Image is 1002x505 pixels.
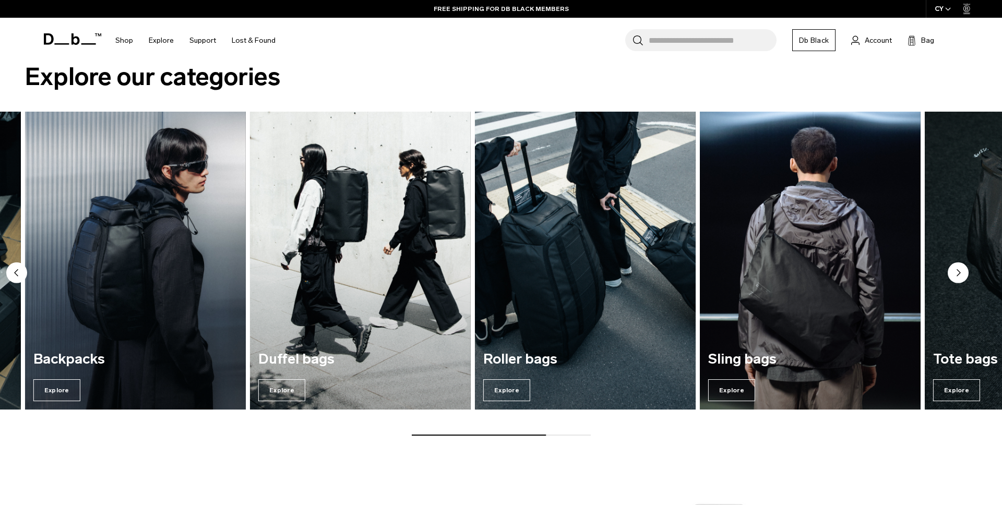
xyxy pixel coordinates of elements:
[25,112,246,410] div: 3 / 7
[908,34,934,46] button: Bag
[25,58,977,95] h2: Explore our categories
[250,112,471,410] a: Duffel bags Explore
[232,22,276,59] a: Lost & Found
[851,34,892,46] a: Account
[475,112,696,410] div: 5 / 7
[258,379,305,401] span: Explore
[700,112,921,410] a: Sling bags Explore
[108,18,283,63] nav: Main Navigation
[475,112,696,410] a: Roller bags Explore
[25,112,246,410] a: Backpacks Explore
[483,379,530,401] span: Explore
[948,262,969,285] button: Next slide
[708,352,912,367] h3: Sling bags
[189,22,216,59] a: Support
[33,352,237,367] h3: Backpacks
[483,352,687,367] h3: Roller bags
[700,112,921,410] div: 6 / 7
[6,262,27,285] button: Previous slide
[33,379,80,401] span: Explore
[250,112,471,410] div: 4 / 7
[792,29,836,51] a: Db Black
[933,379,980,401] span: Explore
[921,35,934,46] span: Bag
[708,379,755,401] span: Explore
[115,22,133,59] a: Shop
[865,35,892,46] span: Account
[434,4,569,14] a: FREE SHIPPING FOR DB BLACK MEMBERS
[258,352,462,367] h3: Duffel bags
[149,22,174,59] a: Explore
